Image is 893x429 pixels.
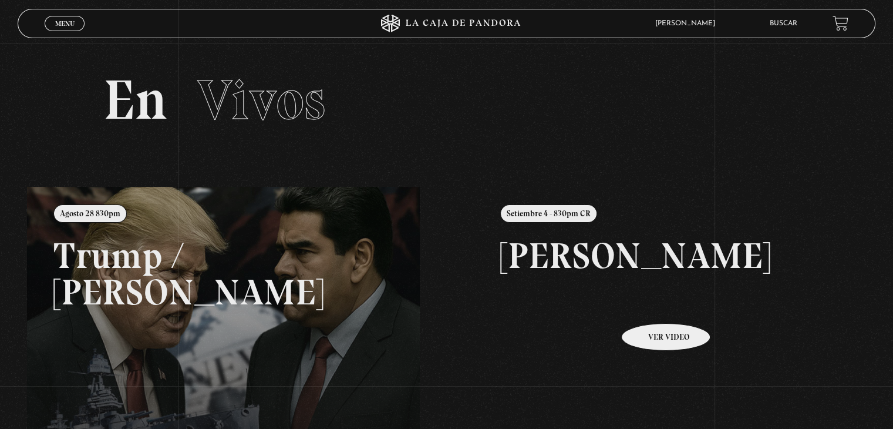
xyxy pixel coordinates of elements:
span: Cerrar [51,29,79,38]
span: [PERSON_NAME] [649,20,727,27]
span: Menu [55,20,75,27]
h2: En [103,72,789,128]
span: Vivos [197,66,325,133]
a: View your shopping cart [833,15,848,31]
a: Buscar [770,20,797,27]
